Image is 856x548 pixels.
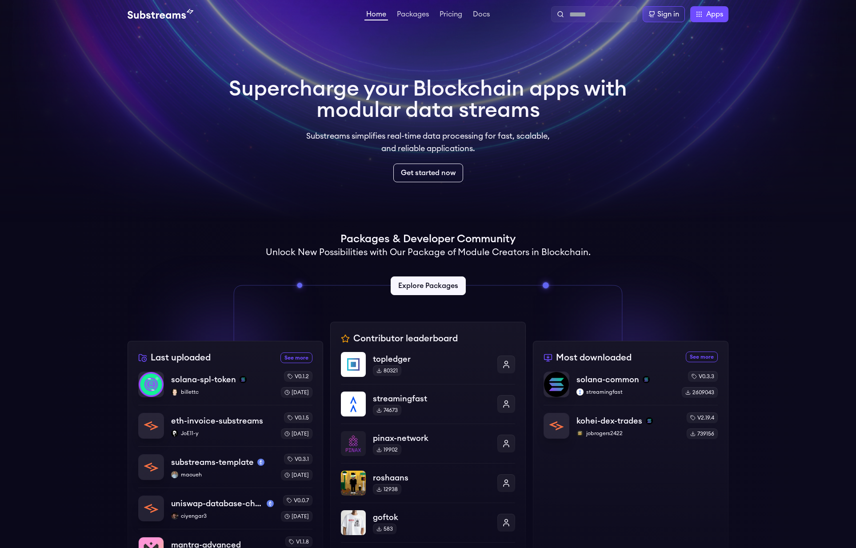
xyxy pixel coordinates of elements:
[687,428,718,439] div: 739156
[576,415,642,427] p: kohei-dex-trades
[471,11,492,20] a: Docs
[341,503,515,542] a: goftokgoftok583
[373,353,490,365] p: topledger
[646,417,653,424] img: solana
[364,11,388,20] a: Home
[576,388,675,396] p: streamingfast
[544,405,718,439] a: kohei-dex-tradeskohei-dex-tradessolanajobrogers2422jobrogers2422v2.19.4739156
[544,371,718,405] a: solana-commonsolana-commonsolanastreamingfaststreamingfastv0.3.32609043
[139,372,164,397] img: solana-spl-token
[657,9,679,20] div: Sign in
[373,432,490,444] p: pinax-network
[373,365,401,376] div: 80321
[171,430,274,437] p: JoE11-y
[544,372,569,397] img: solana-common
[544,413,569,438] img: kohei-dex-trades
[171,456,254,468] p: substreams-template
[139,455,164,480] img: substreams-template
[171,388,274,396] p: billettc
[341,384,515,424] a: streamingfaststreamingfast74673
[171,497,263,510] p: uniswap-database-changes-mainnet
[341,431,366,456] img: pinax-network
[171,415,263,427] p: eth-invoice-substreams
[138,405,312,446] a: eth-invoice-substreamseth-invoice-substreamsJoE11-yJoE11-yv0.1.5[DATE]
[171,373,236,386] p: solana-spl-token
[281,470,312,480] div: [DATE]
[373,484,401,495] div: 12938
[341,424,515,463] a: pinax-networkpinax-network19902
[171,471,274,478] p: maoueh
[171,512,274,520] p: ciyengar3
[139,413,164,438] img: eth-invoice-substreams
[284,454,312,464] div: v0.3.1
[682,387,718,398] div: 2609043
[393,164,463,182] a: Get started now
[229,78,627,121] h1: Supercharge your Blockchain apps with modular data streams
[373,472,490,484] p: roshaans
[138,446,312,488] a: substreams-templatesubstreams-templatemainnetmaouehmaouehv0.3.1[DATE]
[341,352,366,377] img: topledger
[171,430,178,437] img: JoE11-y
[576,430,584,437] img: jobrogers2422
[171,471,178,478] img: maoueh
[341,352,515,384] a: topledgertopledger80321
[284,371,312,382] div: v0.1.2
[300,130,556,155] p: Substreams simplifies real-time data processing for fast, scalable, and reliable applications.
[373,511,490,524] p: goftok
[257,459,264,466] img: mainnet
[171,512,178,520] img: ciyengar3
[138,371,312,405] a: solana-spl-tokensolana-spl-tokensolanabillettcbillettcv0.1.2[DATE]
[281,511,312,522] div: [DATE]
[576,388,584,396] img: streamingfast
[171,388,178,396] img: billettc
[280,352,312,363] a: See more recently uploaded packages
[643,376,650,383] img: solana
[576,373,639,386] p: solana-common
[373,444,401,455] div: 19902
[341,463,515,503] a: roshaansroshaans12938
[266,246,591,259] h2: Unlock New Possibilities with Our Package of Module Creators in Blockchain.
[373,524,396,534] div: 583
[341,392,366,416] img: streamingfast
[373,392,490,405] p: streamingfast
[438,11,464,20] a: Pricing
[341,471,366,496] img: roshaans
[284,412,312,423] div: v0.1.5
[283,495,312,506] div: v0.0.7
[373,405,401,416] div: 74673
[281,387,312,398] div: [DATE]
[138,488,312,529] a: uniswap-database-changes-mainnetuniswap-database-changes-mainnetmainnetciyengar3ciyengar3v0.0.7[D...
[267,500,274,507] img: mainnet
[688,371,718,382] div: v0.3.3
[285,536,312,547] div: v1.1.8
[340,232,516,246] h1: Packages & Developer Community
[341,510,366,535] img: goftok
[139,496,164,521] img: uniswap-database-changes-mainnet
[686,352,718,362] a: See more most downloaded packages
[576,430,680,437] p: jobrogers2422
[395,11,431,20] a: Packages
[687,412,718,423] div: v2.19.4
[128,9,193,20] img: Substream's logo
[706,9,723,20] span: Apps
[643,6,685,22] a: Sign in
[240,376,247,383] img: solana
[391,276,466,295] a: Explore Packages
[281,428,312,439] div: [DATE]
